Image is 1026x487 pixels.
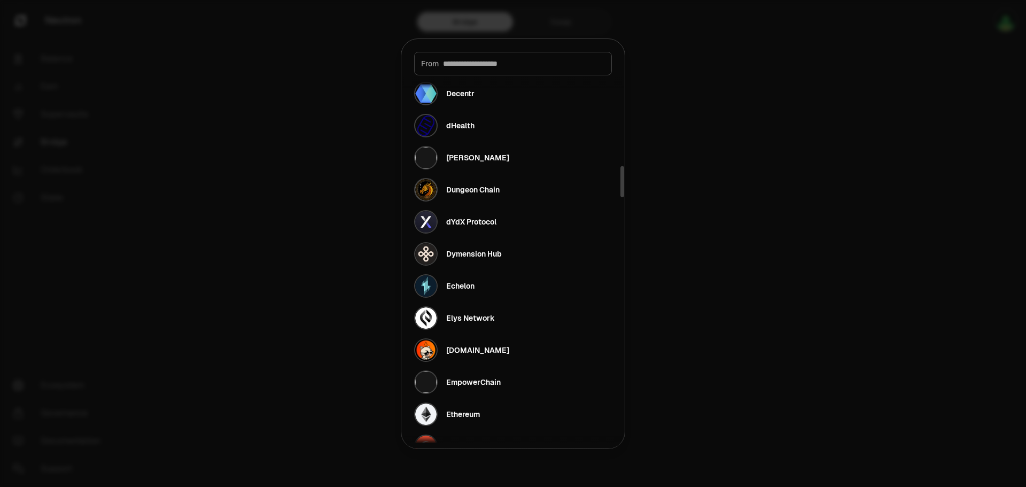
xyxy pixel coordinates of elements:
[414,242,438,266] img: Dymension Hub Logo
[414,306,438,330] img: Elys Network Logo
[414,435,438,458] img: Evmos Logo
[414,114,438,137] img: dHealth Logo
[408,366,618,398] button: EmpowerChain LogoEmpowerChain
[446,345,509,355] div: [DOMAIN_NAME]
[446,377,501,388] div: EmpowerChain
[446,184,500,195] div: Dungeon Chain
[408,302,618,334] button: Elys Network LogoElys Network
[414,210,438,234] img: dYdX Protocol Logo
[414,338,438,362] img: Embr.fun Logo
[446,120,475,131] div: dHealth
[408,142,618,174] button: Dora Vota Logo[PERSON_NAME]
[414,370,438,394] img: EmpowerChain Logo
[408,430,618,462] button: Evmos LogoEvmos
[446,217,496,227] div: dYdX Protocol
[408,174,618,206] button: Dungeon Chain LogoDungeon Chain
[414,178,438,202] img: Dungeon Chain Logo
[414,403,438,426] img: Ethereum Logo
[414,146,438,169] img: Dora Vota Logo
[446,409,480,420] div: Ethereum
[446,152,509,163] div: [PERSON_NAME]
[446,441,470,452] div: Evmos
[446,313,495,323] div: Elys Network
[408,110,618,142] button: dHealth LogodHealth
[446,249,502,259] div: Dymension Hub
[408,238,618,270] button: Dymension Hub LogoDymension Hub
[421,58,439,69] span: From
[408,334,618,366] button: Embr.fun Logo[DOMAIN_NAME]
[408,270,618,302] button: Echelon LogoEchelon
[408,78,618,110] button: Decentr LogoDecentr
[414,82,438,105] img: Decentr Logo
[446,88,475,99] div: Decentr
[408,206,618,238] button: dYdX Protocol LogodYdX Protocol
[414,274,438,298] img: Echelon Logo
[408,398,618,430] button: Ethereum LogoEthereum
[446,281,475,291] div: Echelon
